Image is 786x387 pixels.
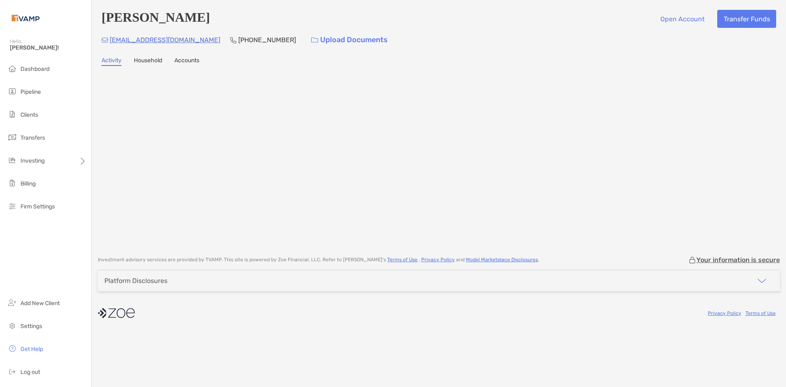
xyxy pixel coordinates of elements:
[20,157,45,164] span: Investing
[708,310,741,316] a: Privacy Policy
[110,35,220,45] p: [EMAIL_ADDRESS][DOMAIN_NAME]
[7,367,17,376] img: logout icon
[7,63,17,73] img: dashboard icon
[7,109,17,119] img: clients icon
[306,31,393,49] a: Upload Documents
[98,304,135,322] img: company logo
[102,38,108,43] img: Email Icon
[7,86,17,96] img: pipeline icon
[10,3,41,33] img: Zoe Logo
[20,134,45,141] span: Transfers
[20,88,41,95] span: Pipeline
[7,132,17,142] img: transfers icon
[717,10,776,28] button: Transfer Funds
[104,277,167,285] div: Platform Disclosures
[10,44,86,51] span: [PERSON_NAME]!
[20,300,60,307] span: Add New Client
[20,369,40,376] span: Log out
[102,10,210,28] h4: [PERSON_NAME]
[745,310,776,316] a: Terms of Use
[20,323,42,330] span: Settings
[20,180,36,187] span: Billing
[98,257,539,263] p: Investment advisory services are provided by TVAMP . This site is powered by Zoe Financial, LLC. ...
[7,344,17,353] img: get-help icon
[7,298,17,308] img: add_new_client icon
[7,155,17,165] img: investing icon
[230,37,237,43] img: Phone Icon
[238,35,296,45] p: [PHONE_NUMBER]
[20,203,55,210] span: Firm Settings
[102,57,122,66] a: Activity
[7,321,17,330] img: settings icon
[7,201,17,211] img: firm-settings icon
[7,178,17,188] img: billing icon
[311,37,318,43] img: button icon
[387,257,418,263] a: Terms of Use
[696,256,780,264] p: Your information is secure
[466,257,538,263] a: Model Marketplace Disclosures
[134,57,162,66] a: Household
[757,276,767,286] img: icon arrow
[421,257,455,263] a: Privacy Policy
[654,10,711,28] button: Open Account
[20,111,38,118] span: Clients
[174,57,199,66] a: Accounts
[20,346,43,353] span: Get Help
[20,66,50,72] span: Dashboard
